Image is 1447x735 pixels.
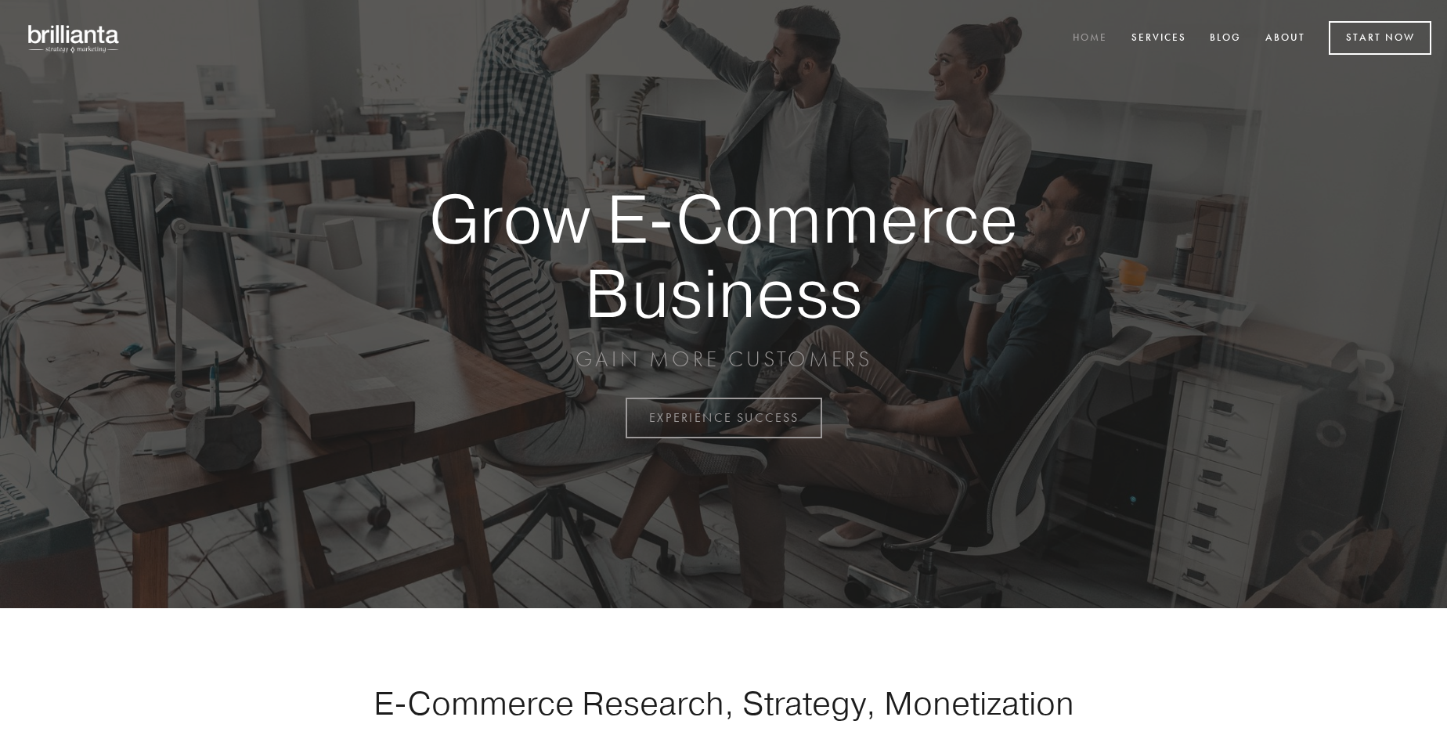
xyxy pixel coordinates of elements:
img: brillianta - research, strategy, marketing [16,16,133,61]
a: Blog [1200,26,1251,52]
a: EXPERIENCE SUCCESS [626,398,822,438]
a: Services [1121,26,1196,52]
p: GAIN MORE CUSTOMERS [374,345,1073,373]
strong: Grow E-Commerce Business [374,182,1073,330]
a: Start Now [1329,21,1431,55]
a: Home [1063,26,1117,52]
a: About [1255,26,1315,52]
h1: E-Commerce Research, Strategy, Monetization [324,683,1123,722]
